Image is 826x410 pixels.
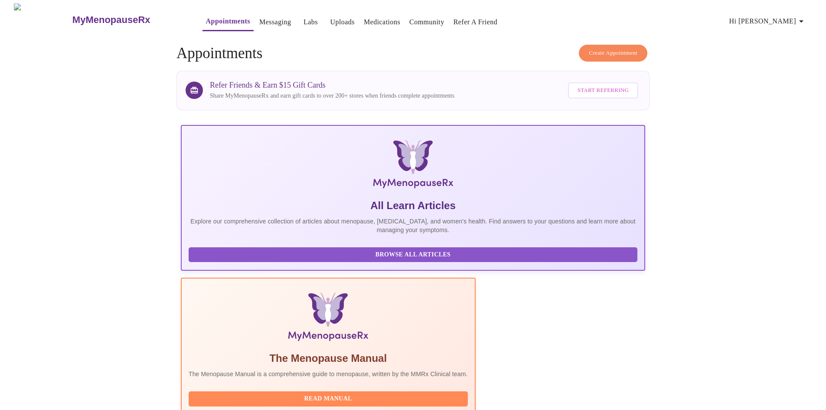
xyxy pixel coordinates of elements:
p: Share MyMenopauseRx and earn gift cards to over 200+ stores when friends complete appointments [210,92,454,100]
button: Start Referring [568,82,638,98]
a: Medications [364,16,400,28]
button: Labs [297,13,324,31]
a: Refer a Friend [454,16,498,28]
a: Read Manual [189,394,470,402]
button: Browse All Articles [189,247,637,262]
span: Read Manual [197,394,459,404]
button: Refer a Friend [450,13,501,31]
a: Messaging [259,16,291,28]
button: Messaging [256,13,294,31]
h3: Refer Friends & Earn $15 Gift Cards [210,81,454,90]
a: Labs [304,16,318,28]
span: Browse All Articles [197,249,629,260]
h5: All Learn Articles [189,199,637,213]
h3: MyMenopauseRx [72,14,150,26]
img: MyMenopauseRx Logo [14,3,71,36]
a: Browse All Articles [189,250,640,258]
a: Uploads [330,16,355,28]
h4: Appointments [176,45,650,62]
button: Uploads [326,13,358,31]
span: Create Appointment [589,48,637,58]
a: Appointments [206,15,250,27]
button: Create Appointment [579,45,647,62]
span: Start Referring [578,85,629,95]
a: Community [409,16,444,28]
p: Explore our comprehensive collection of articles about menopause, [MEDICAL_DATA], and women's hea... [189,217,637,234]
a: Start Referring [566,78,640,103]
button: Read Manual [189,391,468,407]
a: MyMenopauseRx [71,5,185,35]
button: Medications [360,13,404,31]
button: Hi [PERSON_NAME] [726,13,810,30]
p: The Menopause Manual is a comprehensive guide to menopause, written by the MMRx Clinical team. [189,370,468,378]
img: MyMenopauseRx Logo [258,140,568,192]
h5: The Menopause Manual [189,351,468,365]
button: Community [406,13,448,31]
img: Menopause Manual [233,292,423,344]
button: Appointments [202,13,254,31]
span: Hi [PERSON_NAME] [729,15,806,27]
